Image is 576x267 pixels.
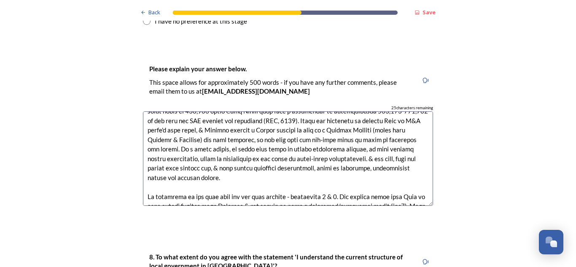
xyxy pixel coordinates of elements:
span: 25 characters remaining [391,105,433,111]
strong: Please explain your answer below. [149,65,247,73]
strong: Save [423,8,436,16]
p: This space allows for approximately 500 words - if you have any further comments, please email th... [149,78,412,96]
span: Back [148,8,160,16]
textarea: Lor ipsu do s ametco adipisc elits doe tem incid utlabo etdo magnaaliq en adminimv quisnost, & ex... [143,111,433,206]
div: I have no preference at this stage [155,16,247,26]
button: Open Chat [539,230,563,254]
strong: [EMAIL_ADDRESS][DOMAIN_NAME] [202,87,310,95]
